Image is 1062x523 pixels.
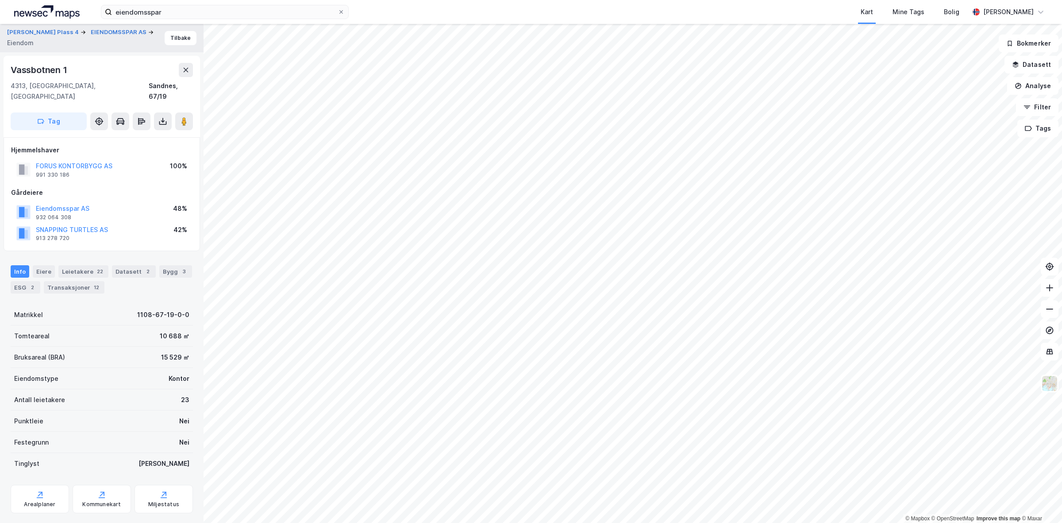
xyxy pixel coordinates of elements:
div: Eiendomstype [14,373,58,384]
div: Sandnes, 67/19 [149,81,193,102]
button: Datasett [1004,56,1058,74]
div: Mine Tags [893,7,924,17]
div: Bygg [159,265,192,278]
div: 4313, [GEOGRAPHIC_DATA], [GEOGRAPHIC_DATA] [11,81,149,102]
div: Arealplaner [24,501,55,508]
div: Datasett [112,265,156,278]
div: Miljøstatus [148,501,179,508]
button: Analyse [1007,77,1058,95]
div: 10 688 ㎡ [160,331,189,341]
div: 913 278 720 [36,235,69,242]
div: 22 [95,267,105,276]
div: Matrikkel [14,310,43,320]
button: Tag [11,112,87,130]
img: Z [1041,375,1058,392]
div: Info [11,265,29,278]
div: Nei [179,437,189,448]
div: 991 330 186 [36,171,69,178]
button: Tags [1017,120,1058,137]
div: Antall leietakere [14,395,65,405]
button: EIENDOMSSPAR AS [91,28,148,37]
div: Eiere [33,265,55,278]
input: Søk på adresse, matrikkel, gårdeiere, leietakere eller personer [112,5,338,19]
a: OpenStreetMap [931,515,974,522]
div: 2 [28,283,37,292]
div: 15 529 ㎡ [161,352,189,363]
iframe: Chat Widget [1018,480,1062,523]
a: Improve this map [977,515,1020,522]
div: Bolig [944,7,959,17]
div: 12 [92,283,101,292]
div: 3 [180,267,189,276]
button: Filter [1016,98,1058,116]
div: Kontor [169,373,189,384]
a: Mapbox [905,515,930,522]
div: [PERSON_NAME] [139,458,189,469]
div: Hjemmelshaver [11,145,192,155]
button: Bokmerker [999,35,1058,52]
div: 100% [170,161,187,171]
div: Tomteareal [14,331,50,341]
div: 23 [181,395,189,405]
div: Bruksareal (BRA) [14,352,65,363]
div: Kontrollprogram for chat [1018,480,1062,523]
div: [PERSON_NAME] [983,7,1034,17]
button: [PERSON_NAME] Plass 4 [7,28,81,37]
div: Kommunekart [82,501,121,508]
div: Kart [861,7,873,17]
div: 2 [143,267,152,276]
button: Tilbake [165,31,196,45]
div: 42% [173,225,187,235]
div: 48% [173,203,187,214]
div: 1108-67-19-0-0 [137,310,189,320]
div: Gårdeiere [11,187,192,198]
div: Transaksjoner [44,281,104,294]
div: Punktleie [14,416,43,426]
div: 932 064 308 [36,214,71,221]
div: Eiendom [7,38,34,48]
div: Leietakere [58,265,108,278]
div: ESG [11,281,40,294]
div: Nei [179,416,189,426]
div: Festegrunn [14,437,49,448]
div: Tinglyst [14,458,39,469]
div: Vassbotnen 1 [11,63,69,77]
img: logo.a4113a55bc3d86da70a041830d287a7e.svg [14,5,80,19]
